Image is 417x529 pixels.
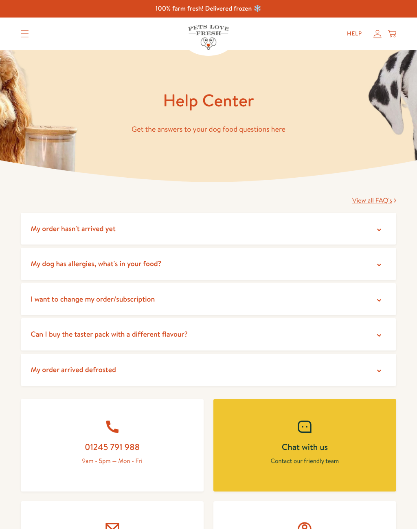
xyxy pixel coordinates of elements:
[21,318,396,350] summary: Can I buy the taster pack with a different flavour?
[233,456,377,466] p: Contact our friendly team
[21,354,396,386] summary: My order arrived defrosted
[31,329,188,339] span: Can I buy the taster pack with a different flavour?
[21,213,396,245] summary: My order hasn't arrived yet
[40,456,184,466] p: 9am - 5pm — Mon - Fri
[31,258,161,269] span: My dog has allergies, what's in your food?
[233,441,377,452] h2: Chat with us
[352,196,396,205] a: View all FAQ's
[213,399,396,492] a: Chat with us Contact our friendly team
[14,24,35,44] summary: Translation missing: en.sections.header.menu
[188,25,229,50] img: Pets Love Fresh
[352,196,392,205] span: View all FAQ's
[31,223,116,234] span: My order hasn't arrived yet
[21,399,204,492] a: 01245 791 988 9am - 5pm — Mon - Fri
[21,89,396,112] h1: Help Center
[21,123,396,136] p: Get the answers to your dog food questions here
[31,364,116,375] span: My order arrived defrosted
[21,283,396,315] summary: I want to change my order/subscription
[31,294,155,304] span: I want to change my order/subscription
[21,248,396,280] summary: My dog has allergies, what's in your food?
[40,441,184,452] h2: 01245 791 988
[340,26,369,42] a: Help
